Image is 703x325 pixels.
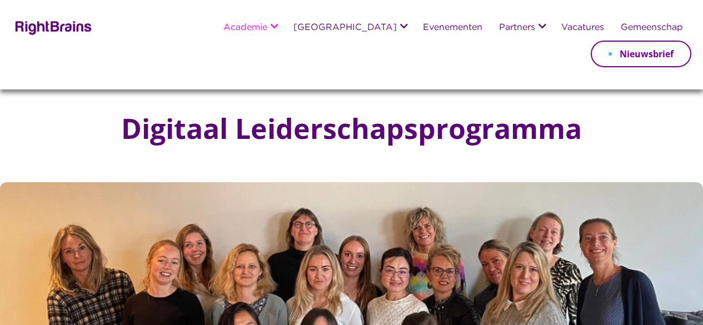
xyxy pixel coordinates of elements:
[591,41,691,67] a: Nieuwsbrief
[121,109,582,147] font: Digitaal Leiderschapsprogramma
[561,23,604,33] a: Vacatures
[223,23,267,32] font: Academie
[293,23,397,32] font: [GEOGRAPHIC_DATA]
[293,23,397,33] a: [GEOGRAPHIC_DATA]
[499,23,535,33] a: Partners
[621,23,683,32] font: Gemeenschap
[12,19,92,35] img: Rechterhersenen
[620,48,674,60] font: Nieuwsbrief
[223,23,267,33] a: Academie
[423,23,482,32] font: Evenementen
[561,23,604,32] font: Vacatures
[423,23,482,33] a: Evenementen
[621,23,683,33] a: Gemeenschap
[499,23,535,32] font: Partners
